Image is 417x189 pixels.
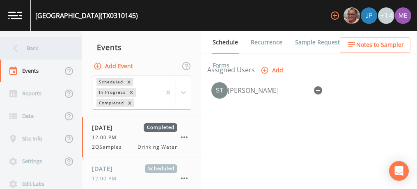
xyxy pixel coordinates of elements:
[82,37,201,58] div: Events
[378,7,394,24] div: +14
[395,7,411,24] img: d4d65db7c401dd99d63b7ad86343d265
[35,11,138,21] div: [GEOGRAPHIC_DATA] (TX0310145)
[125,99,134,107] div: Remove Completed
[361,7,377,24] img: 41241ef155101aa6d92a04480b0d0000
[228,85,310,95] div: [PERSON_NAME]
[96,88,127,97] div: In Progress
[124,78,133,86] div: Remove Scheduled
[96,78,124,86] div: Scheduled
[343,7,360,24] div: Mike Franklin
[389,161,409,181] div: Open Intercom Messenger
[360,7,378,24] div: Joshua gere Paul
[92,164,119,173] span: [DATE]
[92,143,127,151] span: 2QSamples
[207,65,255,75] label: Assigned Users
[344,7,360,24] img: e2d790fa78825a4bb76dcb6ab311d44c
[211,54,231,77] a: Forms
[211,82,228,99] img: c0670e89e469b6405363224a5fca805c
[144,123,177,132] span: Completed
[356,40,404,50] span: Notes to Sampler
[92,175,121,182] span: 12:00 PM
[137,143,177,151] span: Drinking Water
[259,63,286,78] button: Add
[92,134,121,141] span: 12:00 PM
[294,31,344,54] a: Sample Requests
[96,99,125,107] div: Completed
[145,164,177,173] span: Scheduled
[211,31,239,54] a: Schedule
[82,117,201,158] a: [DATE]Completed12:00 PM2QSamplesDrinking Water
[8,12,22,19] img: logo
[127,88,136,97] div: Remove In Progress
[92,59,136,74] button: Add Event
[340,37,410,53] button: Notes to Sampler
[92,123,119,132] span: [DATE]
[250,31,284,54] a: Recurrence
[354,31,389,54] a: COC Details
